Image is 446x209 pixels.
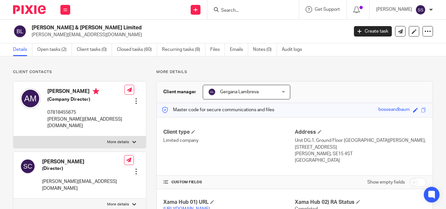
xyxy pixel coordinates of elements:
[230,43,248,56] a: Emails
[295,157,426,164] p: [GEOGRAPHIC_DATA]
[42,178,124,192] p: [PERSON_NAME][EMAIL_ADDRESS][DOMAIN_NAME]
[163,89,196,95] h3: Client manager
[162,43,205,56] a: Recurring tasks (8)
[20,88,41,109] img: svg%3E
[32,32,344,38] p: [PERSON_NAME][EMAIL_ADDRESS][DOMAIN_NAME]
[47,88,124,96] h4: [PERSON_NAME]
[163,129,295,136] h4: Client type
[37,43,72,56] a: Open tasks (2)
[162,107,274,113] p: Master code for secure communications and files
[13,43,32,56] a: Details
[415,5,426,15] img: svg%3E
[208,88,216,96] img: svg%3E
[13,5,46,14] img: Pixie
[376,6,412,13] p: [PERSON_NAME]
[295,199,426,206] h4: Xama Hub 02) RA Status
[315,7,340,12] span: Get Support
[47,96,124,103] h5: (Company Director)
[47,109,124,116] p: 07818455675
[295,137,426,151] p: Unit DG.1, Ground Floor [GEOGRAPHIC_DATA][PERSON_NAME], [STREET_ADDRESS]
[42,165,124,172] h5: (Director)
[13,24,27,38] img: svg%3E
[156,69,433,75] p: More details
[282,43,307,56] a: Audit logs
[220,90,259,94] span: Gergana Lambreva
[253,43,277,56] a: Notes (0)
[117,43,157,56] a: Closed tasks (60)
[295,151,426,157] p: [PERSON_NAME], SE15 4ST
[47,116,124,129] p: [PERSON_NAME][EMAIL_ADDRESS][DOMAIN_NAME]
[295,129,426,136] h4: Address
[32,24,282,31] h2: [PERSON_NAME] & [PERSON_NAME] Limited
[163,137,295,144] p: Limited company
[367,179,405,186] label: Show empty fields
[107,202,129,207] p: More details
[378,106,410,114] div: bosseandbaum
[163,180,295,185] h4: CUSTOM FIELDS
[210,43,225,56] a: Files
[220,8,279,14] input: Search
[42,158,124,165] h4: [PERSON_NAME]
[163,199,295,206] h4: Xama Hub 01) URL
[107,140,129,145] p: More details
[354,26,392,37] a: Create task
[93,88,99,95] i: Primary
[13,69,146,75] p: Client contacts
[20,158,36,174] img: svg%3E
[77,43,112,56] a: Client tasks (0)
